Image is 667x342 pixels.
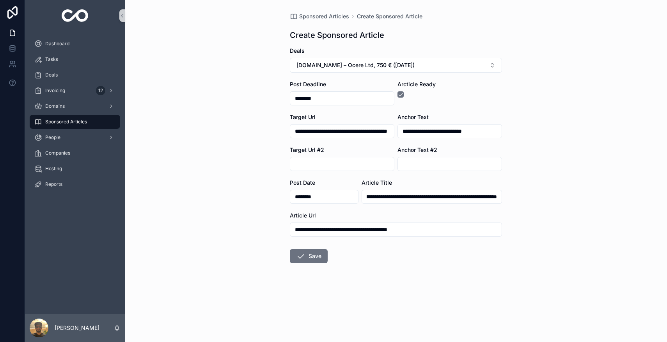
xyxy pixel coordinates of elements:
[290,30,384,41] h1: Create Sponsored Article
[357,12,422,20] a: Create Sponsored Article
[30,177,120,191] a: Reports
[290,212,316,219] span: Article Url
[299,12,349,20] span: Sponsored Articles
[397,81,436,87] span: Arcticle Ready
[30,37,120,51] a: Dashboard
[45,166,62,172] span: Hosting
[45,119,87,125] span: Sponsored Articles
[290,81,326,87] span: Post Deadline
[45,181,62,187] span: Reports
[397,146,437,153] span: Anchor Text #2
[62,9,89,22] img: App logo
[290,179,315,186] span: Post Date
[45,72,58,78] span: Deals
[30,162,120,176] a: Hosting
[45,103,65,109] span: Domains
[96,86,105,95] div: 12
[45,134,60,141] span: People
[30,52,120,66] a: Tasks
[45,41,69,47] span: Dashboard
[30,84,120,98] a: Invoicing12
[290,114,316,120] span: Target Url
[290,249,328,263] button: Save
[30,146,120,160] a: Companies
[55,324,99,332] p: [PERSON_NAME]
[30,115,120,129] a: Sponsored Articles
[290,47,305,54] span: Deals
[45,56,58,62] span: Tasks
[30,99,120,113] a: Domains
[30,130,120,144] a: People
[45,87,65,94] span: Invoicing
[290,12,349,20] a: Sponsored Articles
[290,58,502,73] button: Select Button
[362,179,392,186] span: Article Title
[296,61,415,69] span: [DOMAIN_NAME] – Ocere Ltd, 750 € ([DATE])
[397,114,429,120] span: Anchor Text
[45,150,70,156] span: Companies
[30,68,120,82] a: Deals
[290,146,324,153] span: Target Url #2
[25,31,125,201] div: scrollable content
